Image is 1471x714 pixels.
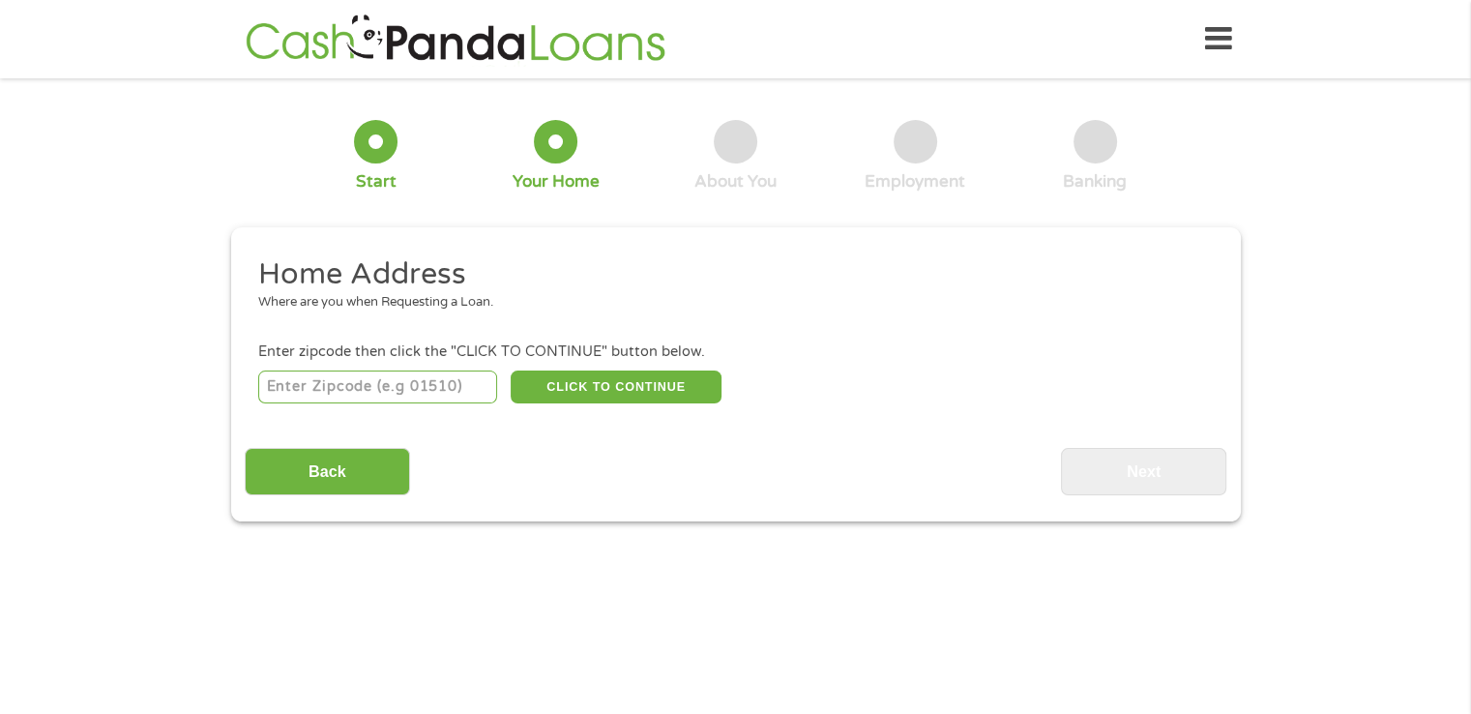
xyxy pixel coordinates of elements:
div: Where are you when Requesting a Loan. [258,293,1198,312]
div: Enter zipcode then click the "CLICK TO CONTINUE" button below. [258,342,1212,363]
div: Start [356,171,397,193]
h2: Home Address [258,255,1198,294]
div: Your Home [513,171,600,193]
input: Back [245,448,410,495]
button: CLICK TO CONTINUE [511,371,721,403]
div: About You [694,171,777,193]
img: GetLoanNow Logo [240,12,671,67]
div: Banking [1063,171,1127,193]
input: Enter Zipcode (e.g 01510) [258,371,497,403]
input: Next [1061,448,1226,495]
div: Employment [865,171,965,193]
